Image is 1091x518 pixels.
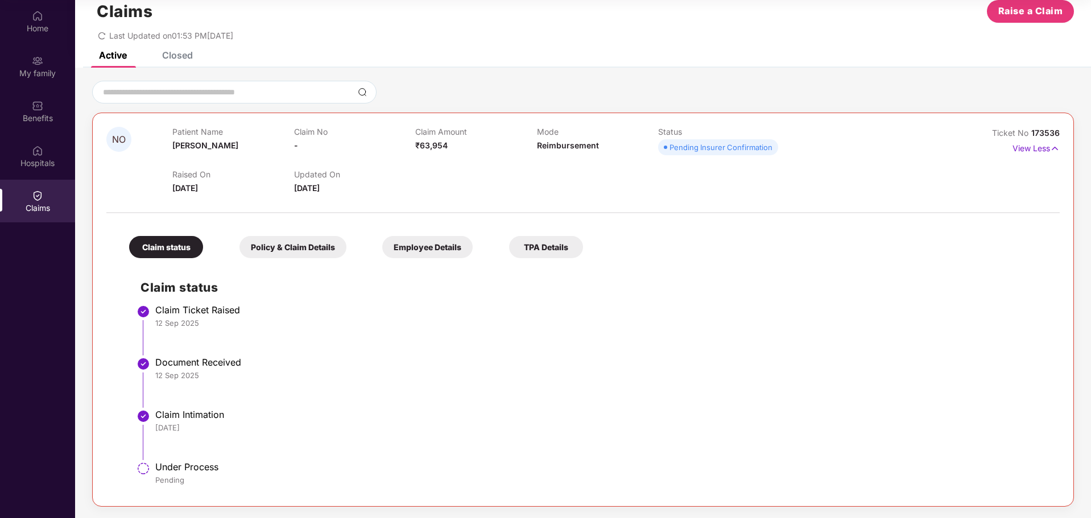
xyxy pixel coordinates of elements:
img: svg+xml;base64,PHN2ZyBpZD0iU3RlcC1Eb25lLTMyeDMyIiB4bWxucz0iaHR0cDovL3d3dy53My5vcmcvMjAwMC9zdmciIH... [137,409,150,423]
p: View Less [1013,139,1060,155]
img: svg+xml;base64,PHN2ZyBpZD0iSG9zcGl0YWxzIiB4bWxucz0iaHR0cDovL3d3dy53My5vcmcvMjAwMC9zdmciIHdpZHRoPS... [32,145,43,156]
div: Policy & Claim Details [239,236,346,258]
p: Claim Amount [415,127,536,136]
div: Active [99,49,127,61]
span: [PERSON_NAME] [172,140,238,150]
img: svg+xml;base64,PHN2ZyBpZD0iU2VhcmNoLTMyeDMyIiB4bWxucz0iaHR0cDovL3d3dy53My5vcmcvMjAwMC9zdmciIHdpZH... [358,88,367,97]
span: 173536 [1031,128,1060,138]
h1: Claims [97,2,152,21]
div: Document Received [155,357,1048,368]
div: Claim Intimation [155,409,1048,420]
span: Last Updated on 01:53 PM[DATE] [109,31,233,40]
div: [DATE] [155,422,1048,433]
span: Reimbursement [537,140,599,150]
p: Status [658,127,779,136]
div: Claim status [129,236,203,258]
div: Pending [155,475,1048,485]
img: svg+xml;base64,PHN2ZyBpZD0iQmVuZWZpdHMiIHhtbG5zPSJodHRwOi8vd3d3LnczLm9yZy8yMDAwL3N2ZyIgd2lkdGg9Ij... [32,100,43,111]
div: 12 Sep 2025 [155,318,1048,328]
span: ₹63,954 [415,140,448,150]
h2: Claim status [140,278,1048,297]
div: Closed [162,49,193,61]
img: svg+xml;base64,PHN2ZyBpZD0iSG9tZSIgeG1sbnM9Imh0dHA6Ly93d3cudzMub3JnLzIwMDAvc3ZnIiB3aWR0aD0iMjAiIG... [32,10,43,22]
span: [DATE] [294,183,320,193]
p: Updated On [294,169,415,179]
img: svg+xml;base64,PHN2ZyBpZD0iU3RlcC1Eb25lLTMyeDMyIiB4bWxucz0iaHR0cDovL3d3dy53My5vcmcvMjAwMC9zdmciIH... [137,305,150,318]
img: svg+xml;base64,PHN2ZyBpZD0iQ2xhaW0iIHhtbG5zPSJodHRwOi8vd3d3LnczLm9yZy8yMDAwL3N2ZyIgd2lkdGg9IjIwIi... [32,190,43,201]
div: Employee Details [382,236,473,258]
p: Mode [537,127,658,136]
div: 12 Sep 2025 [155,370,1048,380]
div: Claim Ticket Raised [155,304,1048,316]
span: NO [112,135,126,144]
div: TPA Details [509,236,583,258]
span: - [294,140,298,150]
span: [DATE] [172,183,198,193]
img: svg+xml;base64,PHN2ZyB3aWR0aD0iMjAiIGhlaWdodD0iMjAiIHZpZXdCb3g9IjAgMCAyMCAyMCIgZmlsbD0ibm9uZSIgeG... [32,55,43,67]
span: Ticket No [992,128,1031,138]
div: Pending Insurer Confirmation [670,142,772,153]
span: redo [98,31,106,40]
img: svg+xml;base64,PHN2ZyBpZD0iU3RlcC1QZW5kaW5nLTMyeDMyIiB4bWxucz0iaHR0cDovL3d3dy53My5vcmcvMjAwMC9zdm... [137,462,150,475]
img: svg+xml;base64,PHN2ZyB4bWxucz0iaHR0cDovL3d3dy53My5vcmcvMjAwMC9zdmciIHdpZHRoPSIxNyIgaGVpZ2h0PSIxNy... [1050,142,1060,155]
p: Raised On [172,169,294,179]
span: Raise a Claim [998,4,1063,18]
img: svg+xml;base64,PHN2ZyBpZD0iU3RlcC1Eb25lLTMyeDMyIiB4bWxucz0iaHR0cDovL3d3dy53My5vcmcvMjAwMC9zdmciIH... [137,357,150,371]
p: Patient Name [172,127,294,136]
p: Claim No [294,127,415,136]
div: Under Process [155,461,1048,473]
